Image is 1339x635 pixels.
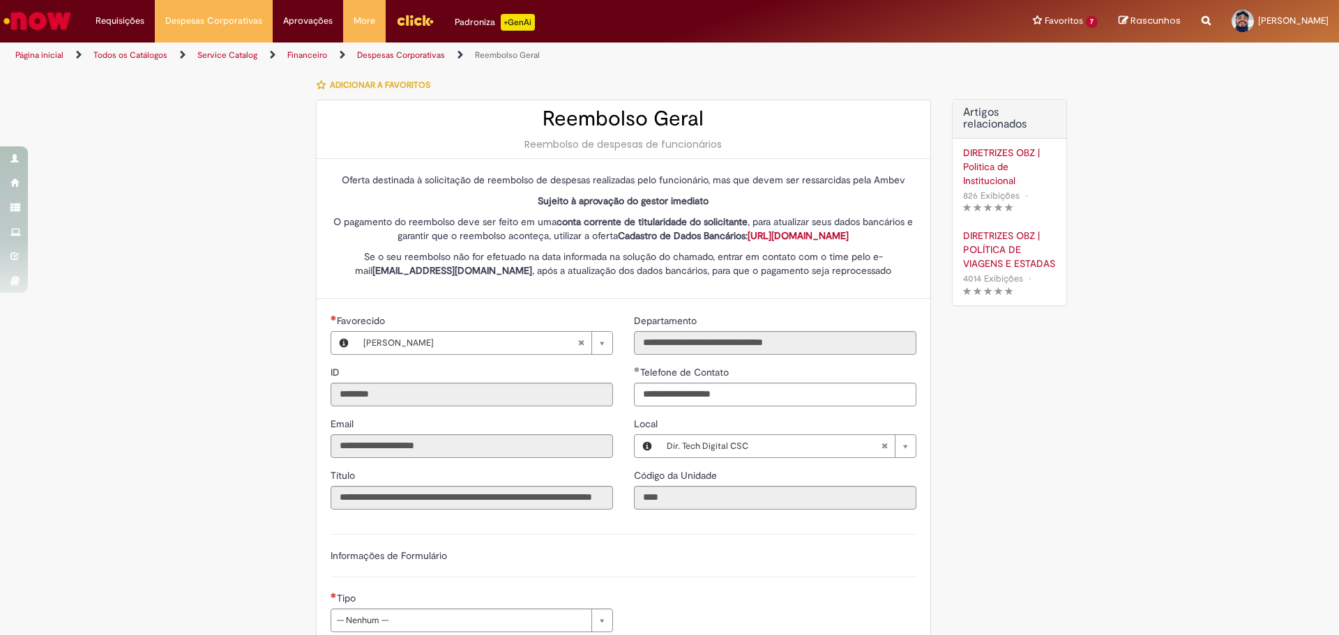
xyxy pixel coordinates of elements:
span: Telefone de Contato [640,366,732,378]
label: Somente leitura - Código da Unidade [634,468,720,482]
p: +GenAi [501,14,535,31]
button: Adicionar a Favoritos [316,70,438,100]
span: Somente leitura - Departamento [634,314,699,327]
span: Necessários [331,592,337,598]
a: [PERSON_NAME]Limpar campo Favorecido [356,332,612,354]
span: Despesas Corporativas [165,14,262,28]
p: O pagamento do reembolso deve ser feito em uma , para atualizar seus dados bancários e garantir q... [331,215,916,243]
input: Departamento [634,331,916,355]
p: Oferta destinada à solicitação de reembolso de despesas realizadas pelo funcionário, mas que deve... [331,173,916,187]
span: Favoritos [1045,14,1083,28]
a: Financeiro [287,49,327,61]
p: Se o seu reembolso não for efetuado na data informada na solução do chamado, entrar em contato co... [331,250,916,277]
input: ID [331,383,613,406]
abbr: Limpar campo Favorecido [570,332,591,354]
span: Tipo [337,592,358,604]
a: DIRETRIZES OBZ | POLÍTICA DE VIAGENS E ESTADAS [963,229,1056,270]
strong: [EMAIL_ADDRESS][DOMAIN_NAME] [372,264,532,277]
a: [URL][DOMAIN_NAME] [748,229,849,242]
h2: Reembolso Geral [331,107,916,130]
span: • [1022,186,1031,205]
a: Despesas Corporativas [357,49,445,61]
button: Local, Visualizar este registro Dir. Tech Digital CSC [635,435,660,457]
span: Necessários - Favorecido [337,314,388,327]
label: Somente leitura - ID [331,365,342,379]
label: Somente leitura - Email [331,417,356,431]
span: 7 [1086,16,1098,28]
span: Obrigatório Preenchido [331,315,337,321]
span: Somente leitura - Título [331,469,358,482]
span: • [1026,269,1034,288]
img: click_logo_yellow_360x200.png [396,10,434,31]
strong: Sujeito à aprovação do gestor imediato [538,194,709,207]
span: Somente leitura - Email [331,418,356,430]
span: Requisições [96,14,144,28]
span: More [354,14,375,28]
a: Página inicial [15,49,63,61]
label: Somente leitura - Departamento [634,314,699,328]
span: Adicionar a Favoritos [330,79,430,91]
button: Favorecido, Visualizar este registro Guilherme Duarte De Freitas [331,332,356,354]
span: [PERSON_NAME] [1258,15,1329,26]
span: Dir. Tech Digital CSC [667,435,881,457]
ul: Trilhas de página [10,43,882,68]
strong: Cadastro de Dados Bancários: [618,229,849,242]
span: Aprovações [283,14,333,28]
h3: Artigos relacionados [963,107,1056,131]
span: 826 Exibições [963,190,1020,201]
input: Telefone de Contato [634,383,916,406]
a: Service Catalog [197,49,257,61]
div: Reembolso de despesas de funcionários [331,137,916,151]
strong: conta corrente de titularidade do solicitante [557,215,748,228]
input: Título [331,486,613,510]
span: Obrigatório Preenchido [634,367,640,372]
span: Rascunhos [1130,14,1181,27]
img: ServiceNow [1,7,73,35]
span: Somente leitura - Código da Unidade [634,469,720,482]
div: Padroniza [455,14,535,31]
a: Dir. Tech Digital CSCLimpar campo Local [660,435,916,457]
abbr: Limpar campo Local [874,435,895,457]
input: Código da Unidade [634,486,916,510]
span: -- Nenhum -- [337,609,584,632]
label: Somente leitura - Título [331,468,358,482]
input: Email [331,434,613,458]
a: Todos os Catálogos [93,49,167,61]
a: DIRETRIZES OBZ | Política de Institucional [963,146,1056,188]
a: Rascunhos [1119,15,1181,28]
span: 4014 Exibições [963,273,1023,284]
span: [PERSON_NAME] [363,332,577,354]
span: Local [634,418,660,430]
a: Reembolso Geral [475,49,540,61]
label: Informações de Formulário [331,549,447,562]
